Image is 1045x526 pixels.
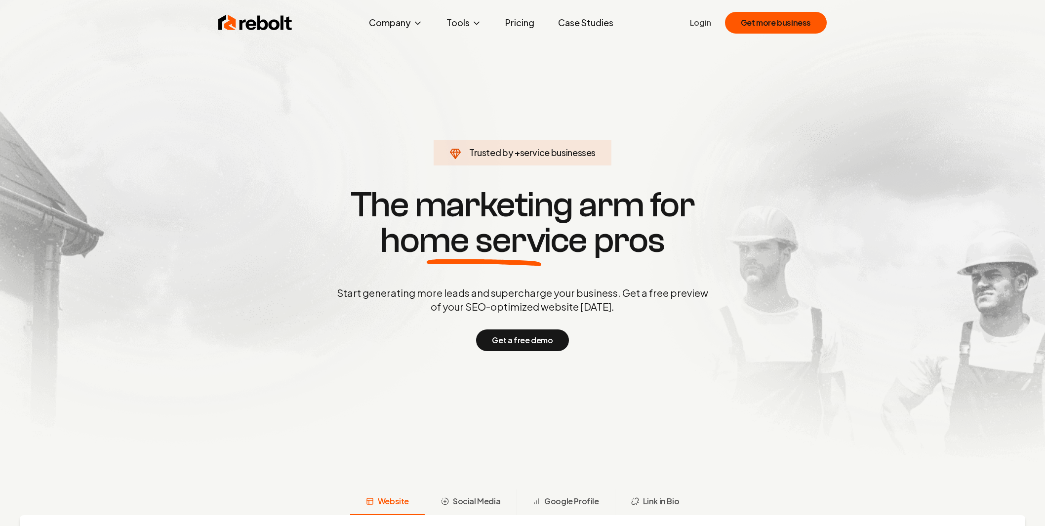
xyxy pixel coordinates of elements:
button: Get a free demo [476,329,568,351]
button: Tools [439,13,489,33]
span: service businesses [520,147,596,158]
button: Get more business [725,12,827,34]
a: Pricing [497,13,542,33]
span: home service [380,223,587,258]
span: Link in Bio [643,495,680,507]
button: Google Profile [516,489,614,515]
button: Website [350,489,425,515]
span: Trusted by [469,147,513,158]
span: Google Profile [544,495,599,507]
button: Company [361,13,431,33]
img: Rebolt Logo [218,13,292,33]
span: Website [378,495,409,507]
h1: The marketing arm for pros [285,187,760,258]
a: Login [690,17,711,29]
button: Social Media [425,489,516,515]
button: Link in Bio [615,489,695,515]
span: + [515,147,520,158]
a: Case Studies [550,13,621,33]
span: Social Media [453,495,500,507]
p: Start generating more leads and supercharge your business. Get a free preview of your SEO-optimiz... [335,286,710,314]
